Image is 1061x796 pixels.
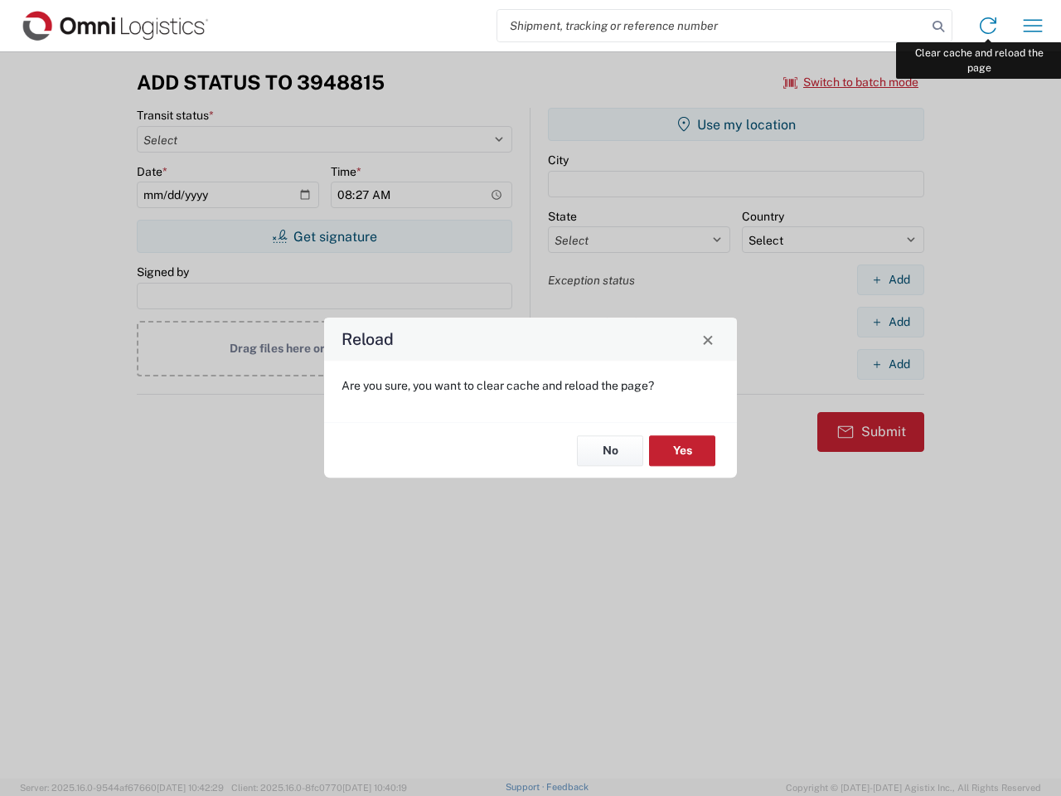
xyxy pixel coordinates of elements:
input: Shipment, tracking or reference number [497,10,927,41]
button: Yes [649,435,715,466]
h4: Reload [342,328,394,352]
p: Are you sure, you want to clear cache and reload the page? [342,378,719,393]
button: No [577,435,643,466]
button: Close [696,328,719,351]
